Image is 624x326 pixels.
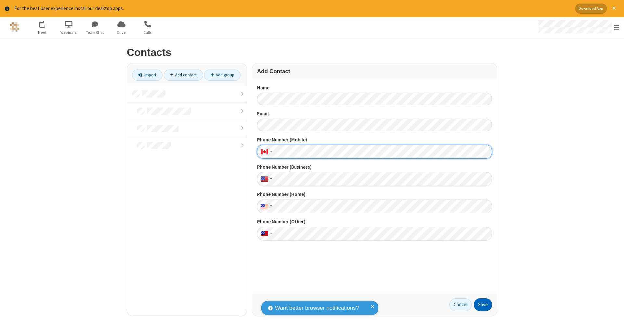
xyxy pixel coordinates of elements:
[2,17,27,37] button: Logo
[132,70,162,81] a: Import
[449,298,472,311] a: Cancel
[257,218,492,226] label: Phone Number (Other)
[30,30,55,35] span: Meet
[257,145,274,159] div: Canada: + 1
[257,136,492,144] label: Phone Number (Mobile)
[127,47,497,58] h2: Contacts
[275,304,359,312] span: Want better browser notifications?
[164,70,203,81] a: Add contact
[609,4,619,14] button: Close alert
[257,172,274,186] div: United States: + 1
[204,70,240,81] a: Add group
[14,5,570,12] div: For the best user experience install our desktop apps.
[83,30,107,35] span: Team Chat
[474,298,492,311] button: Save
[257,200,274,214] div: United States: + 1
[44,21,48,26] div: 8
[575,4,607,14] button: Download App
[608,309,619,321] iframe: Chat
[532,17,624,37] div: Open menu
[10,22,19,32] img: QA Selenium DO NOT DELETE OR CHANGE
[57,30,81,35] span: Webinars
[257,191,492,198] label: Phone Number (Home)
[109,30,134,35] span: Drive
[136,30,160,35] span: Calls
[257,84,492,92] label: Name
[257,163,492,171] label: Phone Number (Business)
[257,227,274,241] div: United States: + 1
[257,110,492,118] label: Email
[257,68,492,74] h3: Add Contact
